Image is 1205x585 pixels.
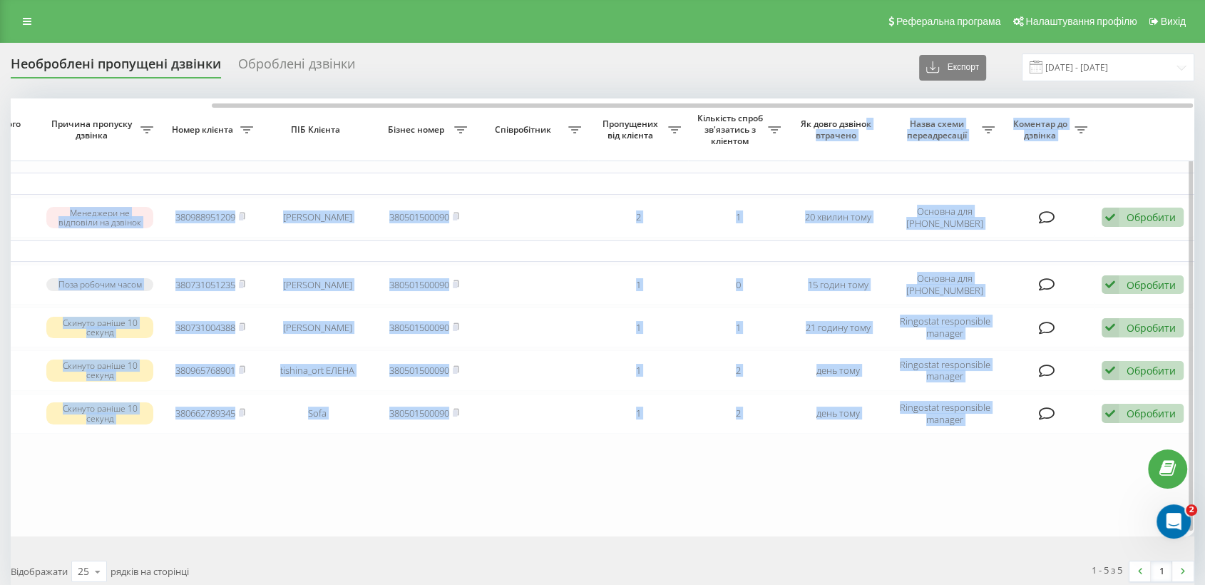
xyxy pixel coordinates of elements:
[588,198,688,238] td: 2
[788,307,888,347] td: 21 годину тому
[1161,16,1186,27] span: Вихід
[260,265,374,305] td: [PERSON_NAME]
[46,278,153,290] div: Поза робочим часом
[888,265,1002,305] td: Основна для [PHONE_NUMBER]
[688,307,788,347] td: 1
[1151,561,1172,581] a: 1
[481,124,568,136] span: Співробітник
[46,207,153,228] div: Менеджери не відповіли на дзвінок
[11,565,68,578] span: Відображати
[260,307,374,347] td: [PERSON_NAME]
[260,198,374,238] td: [PERSON_NAME]
[588,265,688,305] td: 1
[389,407,449,419] a: 380501500090
[1127,321,1176,335] div: Обробити
[168,124,240,136] span: Номер клієнта
[1127,278,1176,292] div: Обробити
[175,407,235,419] a: 380662789345
[888,198,1002,238] td: Основна для [PHONE_NUMBER]
[688,350,788,390] td: 2
[788,394,888,434] td: день тому
[595,118,668,141] span: Пропущених від клієнта
[175,364,235,377] a: 380965768901
[11,56,221,78] div: Необроблені пропущені дзвінки
[389,364,449,377] a: 380501500090
[46,317,153,338] div: Скинуто раніше 10 секунд
[695,113,768,146] span: Кількість спроб зв'язатись з клієнтом
[1025,16,1137,27] span: Налаштування профілю
[788,265,888,305] td: 15 годин тому
[888,350,1002,390] td: Ringostat responsible manager
[260,394,374,434] td: Sofa
[588,307,688,347] td: 1
[1186,504,1197,516] span: 2
[896,16,1001,27] span: Реферальна програма
[588,350,688,390] td: 1
[888,307,1002,347] td: Ringostat responsible manager
[46,402,153,424] div: Скинуто раніше 10 секунд
[688,198,788,238] td: 1
[238,56,355,78] div: Оброблені дзвінки
[1092,563,1122,577] div: 1 - 5 з 5
[78,564,89,579] div: 25
[1127,364,1176,377] div: Обробити
[389,210,449,223] a: 380501500090
[46,360,153,381] div: Скинуто раніше 10 секунд
[919,55,986,81] button: Експорт
[788,350,888,390] td: день тому
[260,350,374,390] td: tishina_ort ЕЛЕНА
[688,265,788,305] td: 0
[588,394,688,434] td: 1
[175,278,235,291] a: 380731051235
[799,118,876,141] span: Як довго дзвінок втрачено
[46,118,140,141] span: Причина пропуску дзвінка
[788,198,888,238] td: 20 хвилин тому
[389,278,449,291] a: 380501500090
[1127,407,1176,420] div: Обробити
[389,321,449,334] a: 380501500090
[688,394,788,434] td: 2
[895,118,982,141] span: Назва схеми переадресації
[381,124,454,136] span: Бізнес номер
[272,124,362,136] span: ПІБ Клієнта
[888,394,1002,434] td: Ringostat responsible manager
[1127,210,1176,224] div: Обробити
[175,321,235,334] a: 380731004388
[111,565,189,578] span: рядків на сторінці
[1009,118,1075,141] span: Коментар до дзвінка
[1157,504,1191,539] iframe: Intercom live chat
[175,210,235,223] a: 380988951209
